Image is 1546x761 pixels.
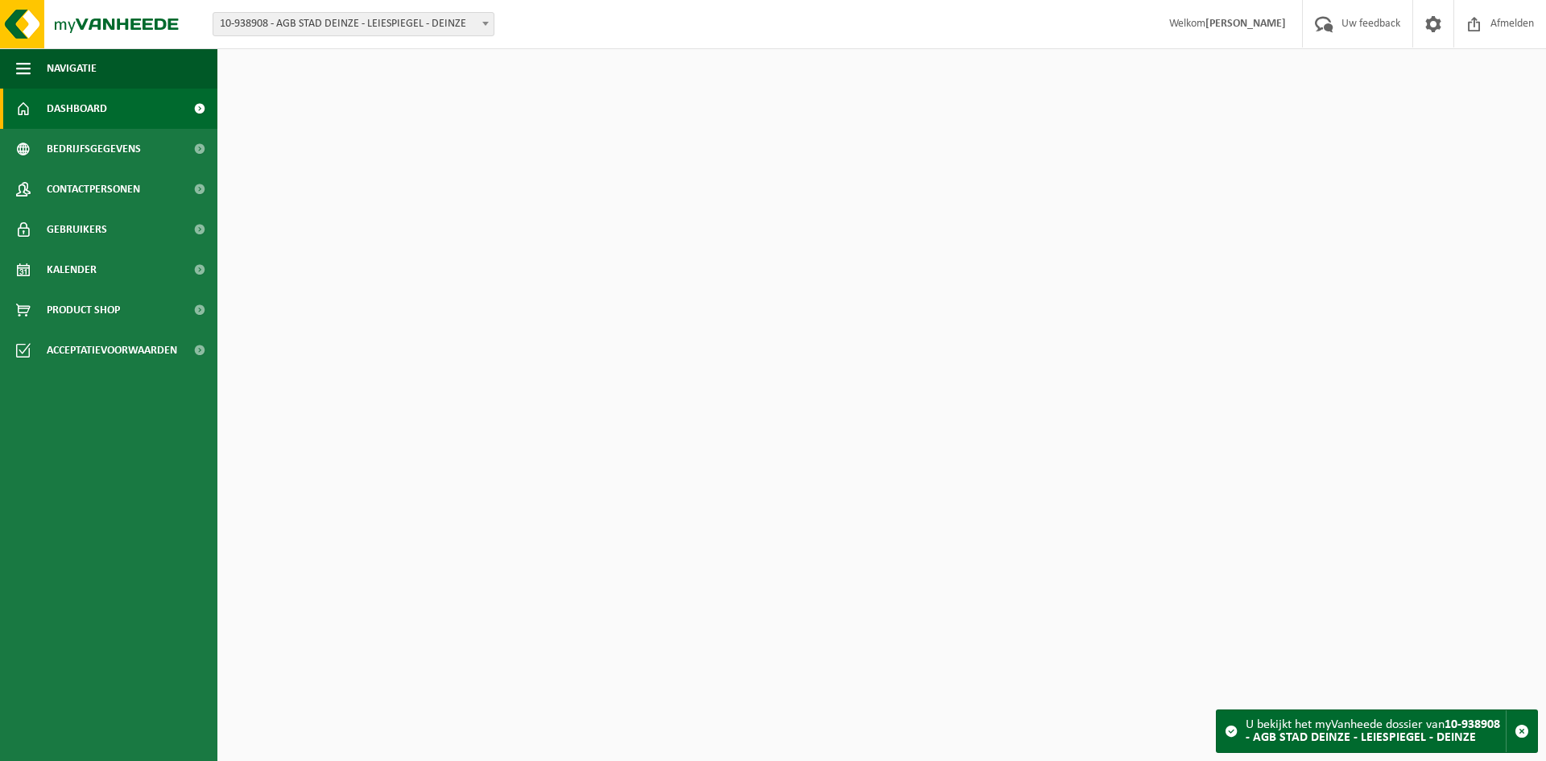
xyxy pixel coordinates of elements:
span: Gebruikers [47,209,107,250]
strong: [PERSON_NAME] [1205,18,1286,30]
span: 10-938908 - AGB STAD DEINZE - LEIESPIEGEL - DEINZE [213,12,494,36]
span: Product Shop [47,290,120,330]
strong: 10-938908 - AGB STAD DEINZE - LEIESPIEGEL - DEINZE [1246,718,1500,744]
span: Contactpersonen [47,169,140,209]
span: Acceptatievoorwaarden [47,330,177,370]
span: Bedrijfsgegevens [47,129,141,169]
div: U bekijkt het myVanheede dossier van [1246,710,1506,752]
span: 10-938908 - AGB STAD DEINZE - LEIESPIEGEL - DEINZE [213,13,494,35]
span: Navigatie [47,48,97,89]
span: Kalender [47,250,97,290]
span: Dashboard [47,89,107,129]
